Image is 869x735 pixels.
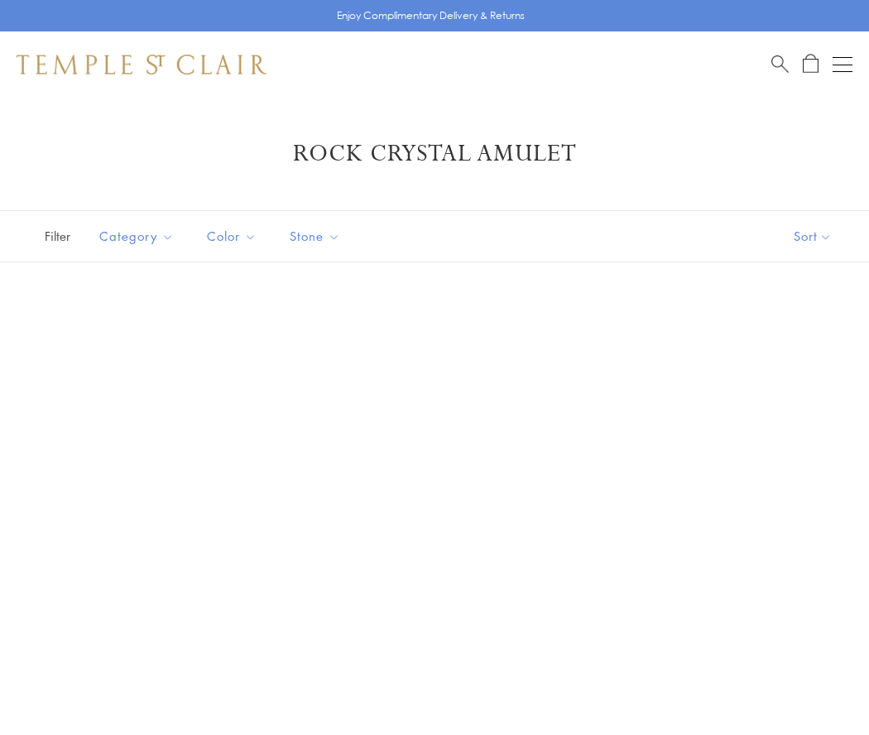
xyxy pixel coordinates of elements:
[194,218,269,255] button: Color
[756,211,869,262] button: Show sort by
[91,226,186,247] span: Category
[277,218,353,255] button: Stone
[833,55,852,74] button: Open navigation
[803,54,819,74] a: Open Shopping Bag
[281,226,353,247] span: Stone
[199,226,269,247] span: Color
[771,54,789,74] a: Search
[337,7,525,24] p: Enjoy Complimentary Delivery & Returns
[87,218,186,255] button: Category
[17,55,266,74] img: Temple St. Clair
[41,139,828,169] h1: Rock Crystal Amulet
